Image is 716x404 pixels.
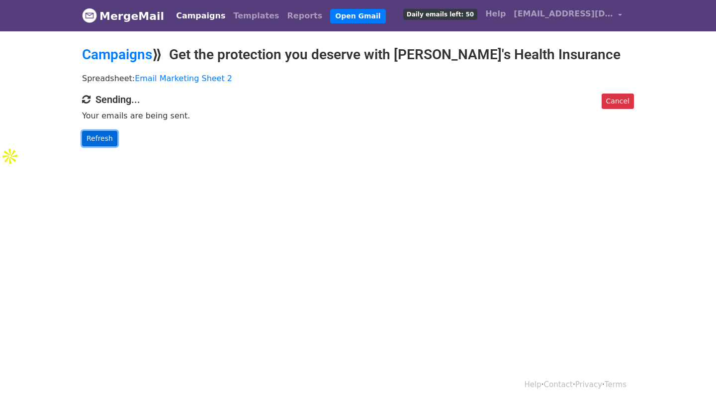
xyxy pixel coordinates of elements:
p: Spreadsheet: [82,73,634,84]
iframe: Chat Widget [666,356,716,404]
h4: Sending... [82,94,634,105]
a: Campaigns [172,6,229,26]
a: Templates [229,6,283,26]
a: Terms [605,380,626,389]
a: Help [481,4,510,24]
h2: ⟫ Get the protection you deserve with [PERSON_NAME]'s Health Insurance [82,46,634,63]
a: Help [525,380,541,389]
a: MergeMail [82,5,164,26]
a: Contact [544,380,573,389]
a: Email Marketing Sheet 2 [135,74,232,83]
a: Privacy [575,380,602,389]
a: Reports [283,6,327,26]
span: [EMAIL_ADDRESS][DOMAIN_NAME] [514,8,613,20]
a: Cancel [602,94,634,109]
p: Your emails are being sent. [82,110,634,121]
img: MergeMail logo [82,8,97,23]
a: Campaigns [82,46,152,63]
a: Refresh [82,131,117,146]
a: Open Gmail [330,9,385,23]
a: [EMAIL_ADDRESS][DOMAIN_NAME] [510,4,626,27]
a: Daily emails left: 50 [399,4,481,24]
span: Daily emails left: 50 [403,9,477,20]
